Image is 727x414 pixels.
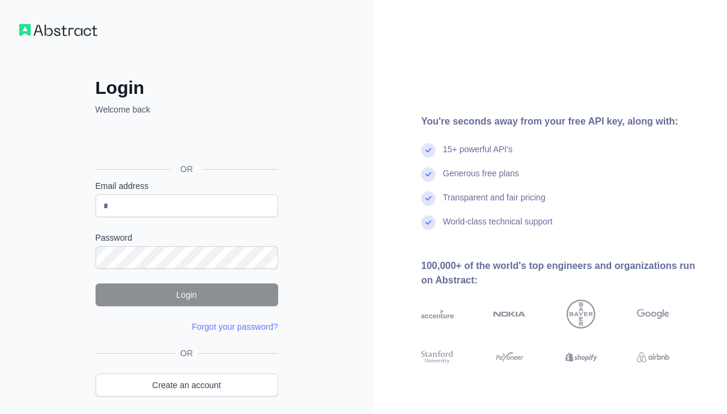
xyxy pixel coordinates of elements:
div: 15+ powerful API's [443,143,513,167]
div: Generous free plans [443,167,519,191]
img: check mark [421,143,436,158]
div: Sign in with Google. Opens in new tab [96,129,276,155]
span: OR [171,163,202,175]
span: OR [175,347,198,359]
div: You're seconds away from your free API key, along with: [421,114,708,129]
label: Email address [96,180,278,192]
a: Forgot your password? [192,322,278,332]
img: check mark [421,191,436,206]
img: airbnb [637,349,669,365]
img: Workflow [19,24,97,36]
h2: Login [96,77,278,99]
div: World-class technical support [443,215,553,239]
button: Login [96,283,278,306]
label: Password [96,232,278,244]
img: accenture [421,300,454,329]
iframe: Sign in with Google Button [90,129,282,155]
a: Create an account [96,374,278,397]
img: nokia [493,300,526,329]
img: check mark [421,215,436,230]
img: check mark [421,167,436,182]
img: payoneer [493,349,526,365]
p: Welcome back [96,103,278,116]
img: bayer [567,300,595,329]
div: 100,000+ of the world's top engineers and organizations run on Abstract: [421,259,708,288]
img: shopify [565,349,598,365]
img: google [637,300,669,329]
img: stanford university [421,349,454,365]
div: Transparent and fair pricing [443,191,546,215]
